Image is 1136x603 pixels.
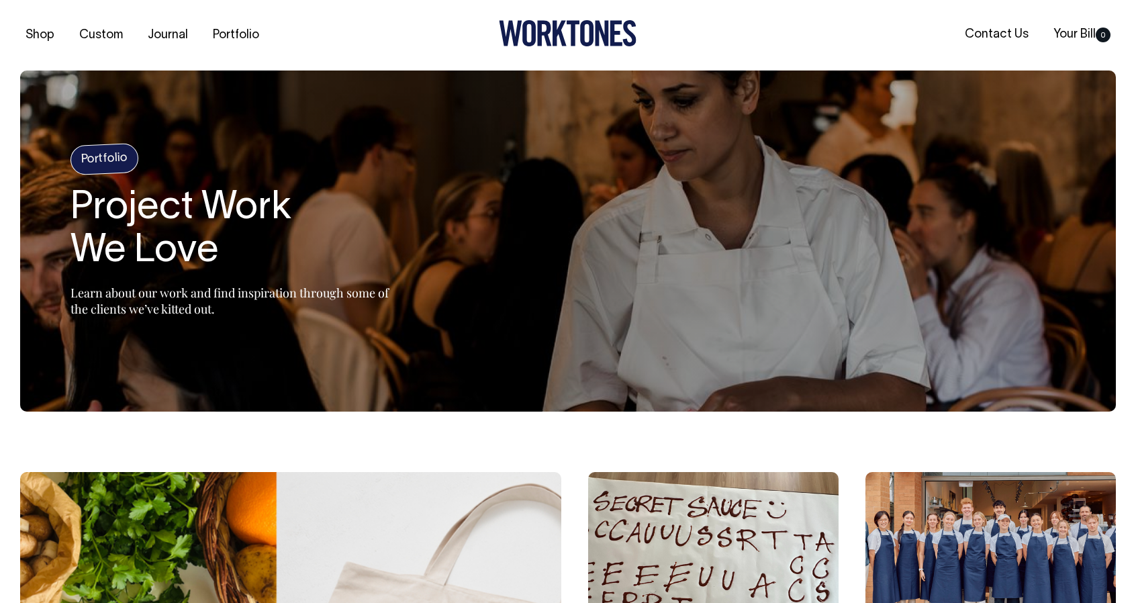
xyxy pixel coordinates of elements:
[70,285,406,317] p: Learn about our work and find inspiration through some of the clients we’ve kitted out.
[1096,28,1110,42] span: 0
[20,24,60,46] a: Shop
[70,143,139,175] h4: Portfolio
[1048,24,1116,46] a: Your Bill0
[959,24,1034,46] a: Contact Us
[74,24,128,46] a: Custom
[70,187,406,273] h1: Project Work We Love
[142,24,193,46] a: Journal
[207,24,265,46] a: Portfolio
